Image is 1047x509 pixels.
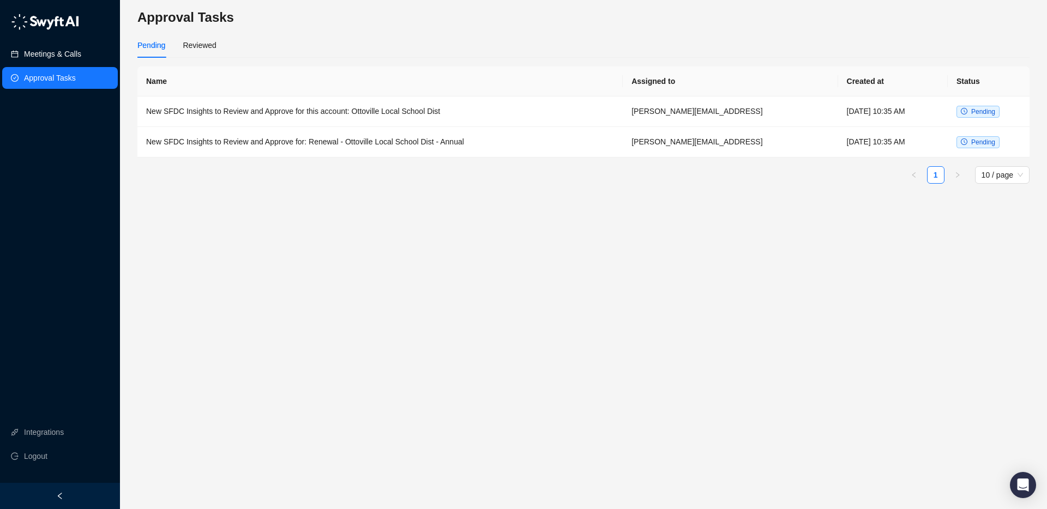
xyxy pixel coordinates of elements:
img: logo-05li4sbe.png [11,14,79,30]
a: 1 [928,167,944,183]
div: Pending [137,39,165,51]
a: Integrations [24,421,64,443]
div: Open Intercom Messenger [1010,472,1036,498]
th: Status [948,66,1030,96]
td: [DATE] 10:35 AM [838,127,948,157]
span: Pending [971,108,995,116]
div: Page Size [975,166,1030,184]
span: clock-circle [961,138,967,145]
td: [DATE] 10:35 AM [838,96,948,127]
a: Approval Tasks [24,67,76,89]
li: Previous Page [905,166,923,184]
span: Logout [24,445,47,467]
span: clock-circle [961,108,967,114]
td: New SFDC Insights to Review and Approve for: Renewal - Ottoville Local School Dist - Annual [137,127,623,157]
span: left [911,172,917,178]
li: Next Page [949,166,966,184]
span: Pending [971,138,995,146]
span: right [954,172,961,178]
h3: Approval Tasks [137,9,1030,26]
button: left [905,166,923,184]
span: 10 / page [982,167,1023,183]
li: 1 [927,166,944,184]
th: Created at [838,66,948,96]
span: logout [11,452,19,460]
th: Assigned to [623,66,838,96]
div: Reviewed [183,39,216,51]
button: right [949,166,966,184]
a: Meetings & Calls [24,43,81,65]
span: left [56,492,64,500]
th: Name [137,66,623,96]
td: [PERSON_NAME][EMAIL_ADDRESS] [623,96,838,127]
td: New SFDC Insights to Review and Approve for this account: Ottoville Local School Dist [137,96,623,127]
td: [PERSON_NAME][EMAIL_ADDRESS] [623,127,838,157]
